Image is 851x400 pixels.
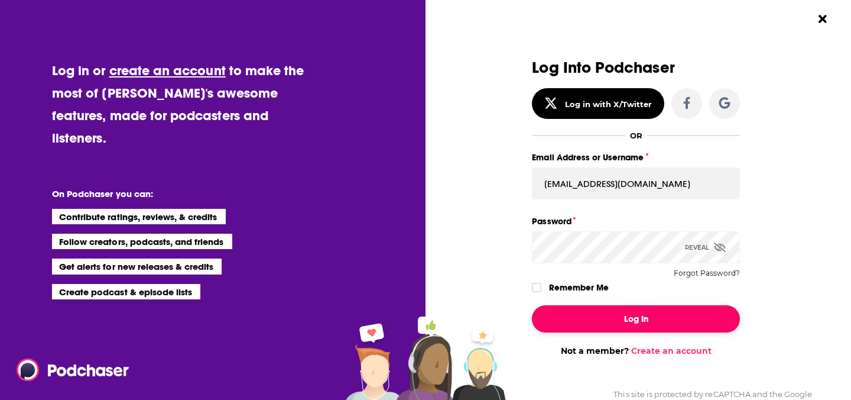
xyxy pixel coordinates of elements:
[532,214,740,229] label: Password
[532,59,740,76] h3: Log Into Podchaser
[631,346,712,356] a: Create an account
[811,8,834,30] button: Close Button
[532,305,740,333] button: Log In
[109,62,226,79] a: create an account
[52,209,226,224] li: Contribute ratings, reviews, & credits
[549,280,609,295] label: Remember Me
[685,231,726,263] div: Reveal
[532,346,740,356] div: Not a member?
[565,99,652,109] div: Log in with X/Twitter
[630,131,642,140] div: OR
[17,359,121,381] a: Podchaser - Follow, Share and Rate Podcasts
[52,284,200,299] li: Create podcast & episode lists
[532,88,664,119] button: Log in with X/Twitter
[674,269,740,278] button: Forgot Password?
[52,259,222,274] li: Get alerts for new releases & credits
[52,188,288,199] li: On Podchaser you can:
[532,167,740,199] input: Email Address or Username
[532,150,740,165] label: Email Address or Username
[17,359,130,381] img: Podchaser - Follow, Share and Rate Podcasts
[52,234,232,249] li: Follow creators, podcasts, and friends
